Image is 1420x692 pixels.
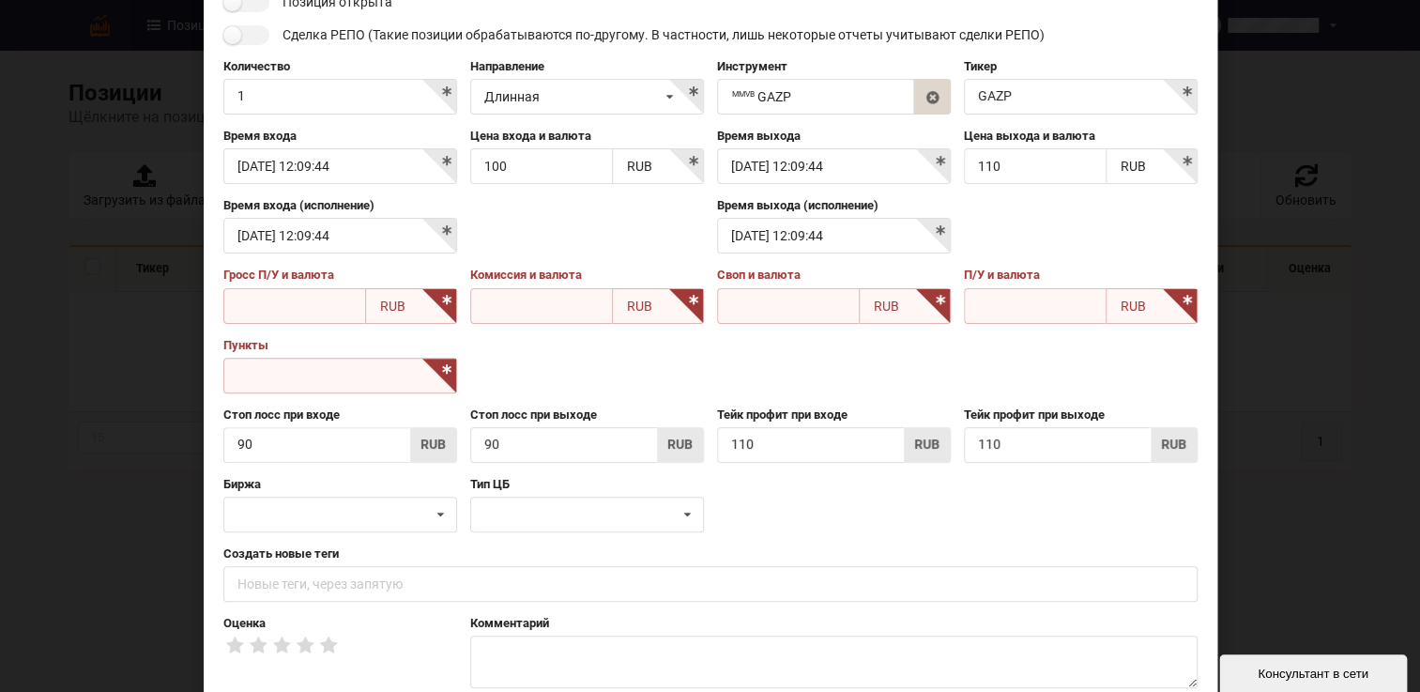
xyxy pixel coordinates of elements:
div: RUB [627,160,652,173]
div: RUB [1121,300,1146,313]
label: Тейк профит при входе [717,407,951,423]
label: Сделка РЕПО (Такие позиции обрабатываются по-другому. В частности, лишь некоторые отчеты учитываю... [223,25,1045,45]
div: RUB [656,427,703,463]
div: RUB [903,427,950,463]
label: Количество [223,58,457,75]
label: Своп и валюта [717,267,951,284]
label: Тикер [964,58,1198,75]
label: Оценка [223,615,457,632]
label: Комментарий [470,615,1198,632]
label: Инструмент [717,58,951,75]
small: MMVB [732,89,755,99]
input: Новые теги, через запятую [223,566,1198,602]
div: RUB [1150,427,1197,463]
label: Время входа (исполнение) [223,197,457,214]
label: Пункты [223,337,457,354]
div: Длинная [484,90,540,103]
div: GAZP [732,90,791,103]
label: Цена входа и валюта [470,128,704,145]
label: Цена выхода и валюта [964,128,1198,145]
label: Создать новые теги [223,546,1198,562]
div: RUB [1121,160,1146,173]
label: Комиссия и валюта [470,267,704,284]
label: Время входа [223,128,457,145]
label: Гросс П/У и валюта [223,267,457,284]
div: RUB [409,427,456,463]
div: RUB [874,300,899,313]
label: Время выхода (исполнение) [717,197,951,214]
label: Стоп лосс при входе [223,407,457,423]
label: Биржа [223,476,457,493]
label: П/У и валюта [964,267,1198,284]
iframe: chat widget [1219,651,1411,692]
label: Стоп лосс при выходе [470,407,704,423]
label: Тип ЦБ [470,476,704,493]
label: Направление [470,58,704,75]
div: RUB [627,300,652,313]
label: Время выхода [717,128,951,145]
div: RUB [380,300,405,313]
label: Тейк профит при выходе [964,407,1198,423]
